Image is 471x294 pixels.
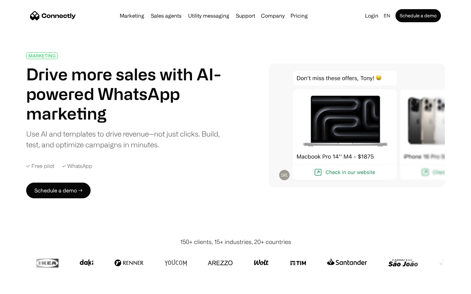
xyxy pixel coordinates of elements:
[233,13,258,18] a: Support
[7,282,39,292] aside: Language selected: English
[288,13,310,18] a: Pricing
[148,13,184,18] a: Sales agents
[62,163,92,169] div: ✓ WhatsApp
[384,11,390,20] div: en
[30,11,76,21] a: home
[362,11,381,20] a: Login
[180,237,291,246] div: 150+ clients, 15+ industries, 20+ countries
[26,128,228,150] div: Use AI and templates to drive revenue—not just clicks. Build, test, and optimize campaigns in min...
[185,13,232,18] a: Utility messaging
[26,163,54,169] div: ✓ Free pilot
[395,9,441,22] a: Schedule a demo
[26,183,91,198] a: Schedule a demo →
[381,11,394,20] div: en
[259,11,287,20] div: Company
[117,13,147,18] a: Marketing
[261,11,285,20] div: Company
[28,53,56,58] div: MARKETING
[26,64,228,123] h1: Drive more sales with AI-powered WhatsApp marketing
[13,283,39,292] ul: Language list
